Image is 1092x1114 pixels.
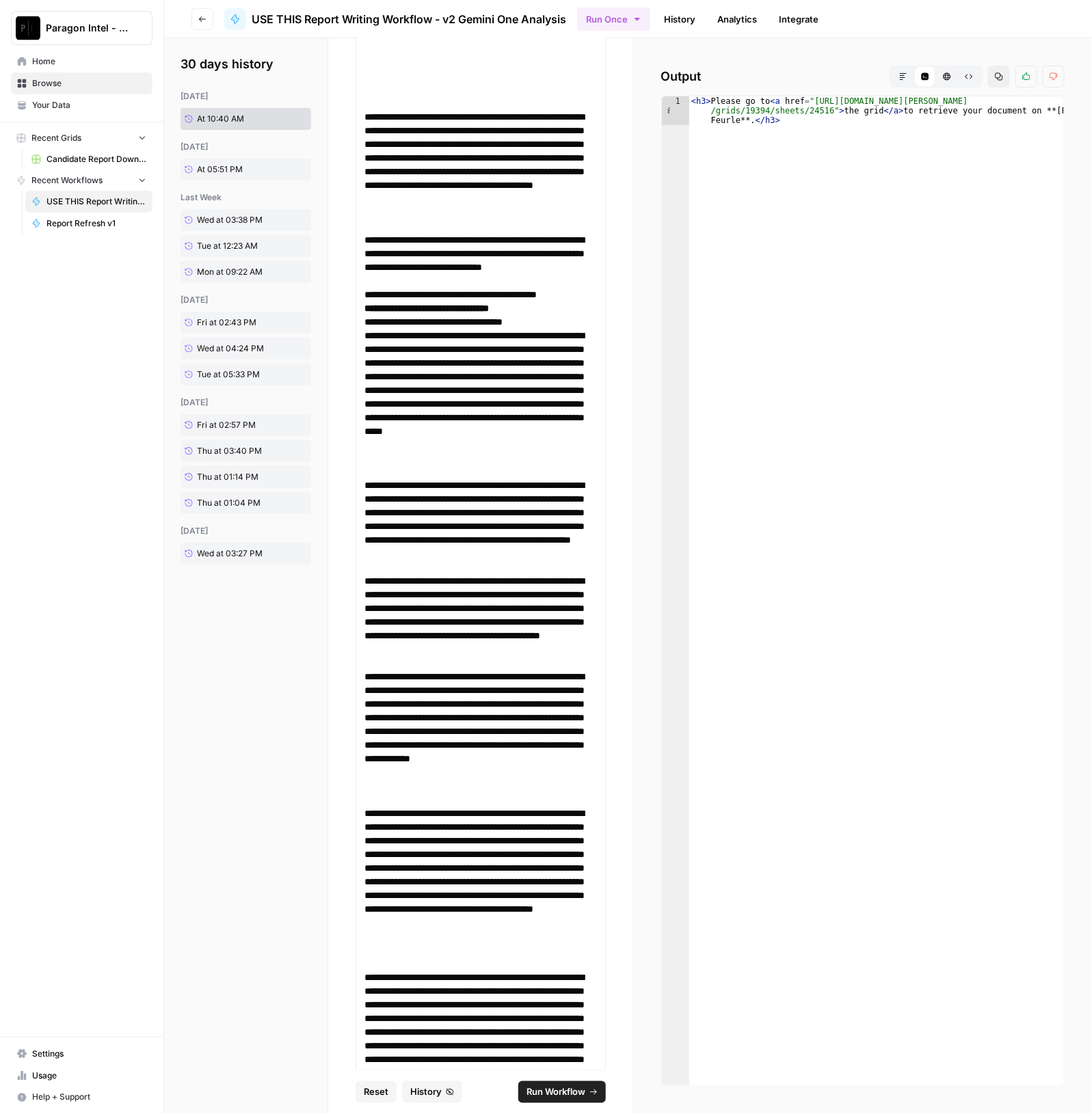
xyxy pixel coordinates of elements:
a: Browse [11,72,152,94]
a: Candidate Report Download Sheet [25,148,152,170]
a: At 05:51 PM [181,159,282,180]
button: Recent Workflows [11,170,152,191]
a: At 10:40 AM [181,108,282,130]
a: Thu at 01:14 PM [181,466,282,488]
a: Home [11,51,152,72]
h2: Output [661,66,1065,87]
h2: 30 days history [181,55,311,74]
button: Reset [356,1081,397,1103]
div: 1 [662,96,689,125]
span: Browse [32,77,146,90]
button: Run Once [577,8,650,31]
span: Fri at 02:57 PM [197,419,256,431]
span: Paragon Intel - Bill / Ty / [PERSON_NAME] R&D [46,21,129,35]
a: Integrate [771,8,827,30]
div: [DATE] [181,90,311,103]
a: Settings [11,1043,152,1065]
a: Fri at 02:57 PM [181,414,282,436]
a: USE THIS Report Writing Workflow - v2 Gemini One Analysis [224,8,566,30]
a: Thu at 01:04 PM [181,492,282,514]
span: History [410,1085,442,1099]
span: At 10:40 AM [197,113,244,125]
a: Tue at 12:23 AM [181,235,282,257]
div: [DATE] [181,141,311,153]
div: [DATE] [181,525,311,537]
a: Usage [11,1065,152,1087]
span: Info, read annotations row 1 [662,96,674,106]
a: Report Refresh v1 [25,213,152,234]
span: Thu at 03:40 PM [197,445,262,457]
span: Wed at 03:27 PM [197,547,263,560]
a: Wed at 03:27 PM [181,543,282,565]
span: Settings [32,1048,146,1060]
span: USE THIS Report Writing Workflow - v2 Gemini One Analysis [252,11,566,27]
a: USE THIS Report Writing Workflow - v2 Gemini One Analysis [25,191,152,213]
span: Thu at 01:14 PM [197,471,258,483]
span: Your Data [32,99,146,111]
a: Wed at 04:24 PM [181,338,282,359]
a: Thu at 03:40 PM [181,440,282,462]
a: Analytics [709,8,765,30]
span: USE THIS Report Writing Workflow - v2 Gemini One Analysis [46,195,146,208]
span: Mon at 09:22 AM [197,266,263,278]
a: Your Data [11,94,152,116]
span: Tue at 05:33 PM [197,368,260,381]
button: History [402,1081,462,1103]
span: Home [32,55,146,68]
span: Run Workflow [527,1085,585,1099]
a: Wed at 03:38 PM [181,209,282,231]
span: Recent Workflows [31,174,103,187]
a: History [656,8,704,30]
span: Usage [32,1070,146,1082]
span: Report Refresh v1 [46,217,146,230]
a: Tue at 05:33 PM [181,364,282,385]
button: Recent Grids [11,128,152,148]
span: Recent Grids [31,132,81,144]
span: Fri at 02:43 PM [197,316,256,329]
span: Thu at 01:04 PM [197,497,261,509]
button: Workspace: Paragon Intel - Bill / Ty / Colby R&D [11,11,152,45]
button: Help + Support [11,1087,152,1109]
span: Tue at 12:23 AM [197,240,258,252]
img: Paragon Intel - Bill / Ty / Colby R&D Logo [16,16,40,40]
button: Run Workflow [518,1081,606,1103]
div: [DATE] [181,396,311,409]
span: Candidate Report Download Sheet [46,153,146,165]
span: Help + Support [32,1091,146,1104]
span: Reset [364,1085,388,1099]
div: last week [181,191,311,204]
a: Mon at 09:22 AM [181,261,282,283]
a: Fri at 02:43 PM [181,312,282,334]
span: Wed at 04:24 PM [197,342,264,355]
span: At 05:51 PM [197,163,243,176]
div: [DATE] [181,294,311,306]
span: Wed at 03:38 PM [197,214,263,226]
